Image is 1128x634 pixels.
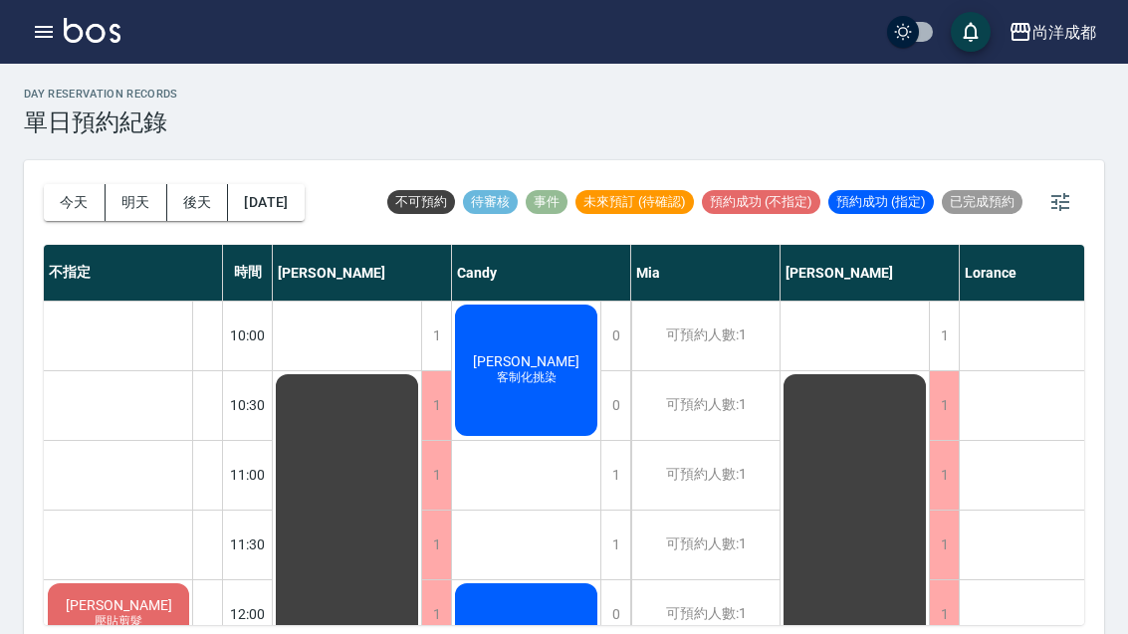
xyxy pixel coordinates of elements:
span: 未來預訂 (待確認) [575,193,694,211]
button: 尚洋成都 [1001,12,1104,53]
button: 今天 [44,184,106,221]
span: 事件 [526,193,567,211]
div: 不指定 [44,245,223,301]
div: 11:30 [223,510,273,579]
div: 可預約人數:1 [631,511,780,579]
span: 預約成功 (指定) [828,193,934,211]
span: 壓貼剪髮 [91,613,146,630]
button: 後天 [167,184,229,221]
span: 不可預約 [387,193,455,211]
div: 可預約人數:1 [631,441,780,510]
button: 明天 [106,184,167,221]
div: 1 [600,511,630,579]
div: 1 [929,441,959,510]
div: 1 [929,302,959,370]
div: 1 [929,511,959,579]
div: 11:00 [223,440,273,510]
h3: 單日預約紀錄 [24,108,178,136]
div: Candy [452,245,631,301]
div: 可預約人數:1 [631,302,780,370]
span: 預約成功 (不指定) [702,193,820,211]
div: 0 [600,371,630,440]
div: [PERSON_NAME] [273,245,452,301]
h2: day Reservation records [24,88,178,101]
button: [DATE] [228,184,304,221]
div: 1 [421,511,451,579]
div: Mia [631,245,781,301]
div: 時間 [223,245,273,301]
div: 10:00 [223,301,273,370]
img: Logo [64,18,120,43]
div: 10:30 [223,370,273,440]
div: 尚洋成都 [1032,20,1096,45]
span: [PERSON_NAME] [469,353,583,369]
span: 待審核 [463,193,518,211]
div: 1 [421,441,451,510]
div: 0 [600,302,630,370]
button: save [951,12,991,52]
div: 1 [421,371,451,440]
div: 1 [600,441,630,510]
span: [PERSON_NAME] [62,597,176,613]
div: [PERSON_NAME] [781,245,960,301]
div: 可預約人數:1 [631,371,780,440]
span: 客制化挑染 [493,369,561,386]
div: 1 [929,371,959,440]
div: 1 [421,302,451,370]
span: 已完成預約 [942,193,1022,211]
